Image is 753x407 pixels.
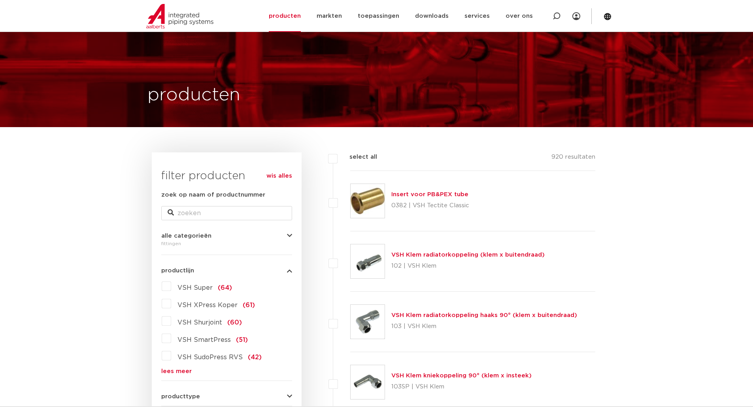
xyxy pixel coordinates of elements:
[351,244,385,278] img: Thumbnail for VSH Klem radiatorkoppeling (klem x buitendraad)
[243,302,255,308] span: (61)
[177,337,231,343] span: VSH SmartPress
[177,354,243,360] span: VSH SudoPress RVS
[147,83,240,108] h1: producten
[391,373,532,379] a: VSH Klem kniekoppeling 90° (klem x insteek)
[551,152,595,165] p: 920 resultaten
[227,319,242,326] span: (60)
[161,168,292,184] h3: filter producten
[338,152,377,162] label: select all
[391,252,545,258] a: VSH Klem radiatorkoppeling (klem x buitendraad)
[391,199,469,212] p: 0382 | VSH Tectite Classic
[161,206,292,220] input: zoeken
[218,285,232,291] span: (64)
[391,320,577,333] p: 103 | VSH Klem
[391,191,468,197] a: Insert voor PB&PEX tube
[161,233,292,239] button: alle categorieën
[391,381,532,393] p: 103SP | VSH Klem
[161,190,265,200] label: zoek op naam of productnummer
[351,305,385,339] img: Thumbnail for VSH Klem radiatorkoppeling haaks 90° (klem x buitendraad)
[161,268,292,274] button: productlijn
[161,233,211,239] span: alle categorieën
[351,184,385,218] img: Thumbnail for Insert voor PB&PEX tube
[161,268,194,274] span: productlijn
[248,354,262,360] span: (42)
[351,365,385,399] img: Thumbnail for VSH Klem kniekoppeling 90° (klem x insteek)
[161,394,292,399] button: producttype
[161,239,292,248] div: fittingen
[266,171,292,181] a: wis alles
[391,260,545,272] p: 102 | VSH Klem
[161,368,292,374] a: lees meer
[177,302,238,308] span: VSH XPress Koper
[177,285,213,291] span: VSH Super
[236,337,248,343] span: (51)
[177,319,222,326] span: VSH Shurjoint
[391,312,577,318] a: VSH Klem radiatorkoppeling haaks 90° (klem x buitendraad)
[161,394,200,399] span: producttype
